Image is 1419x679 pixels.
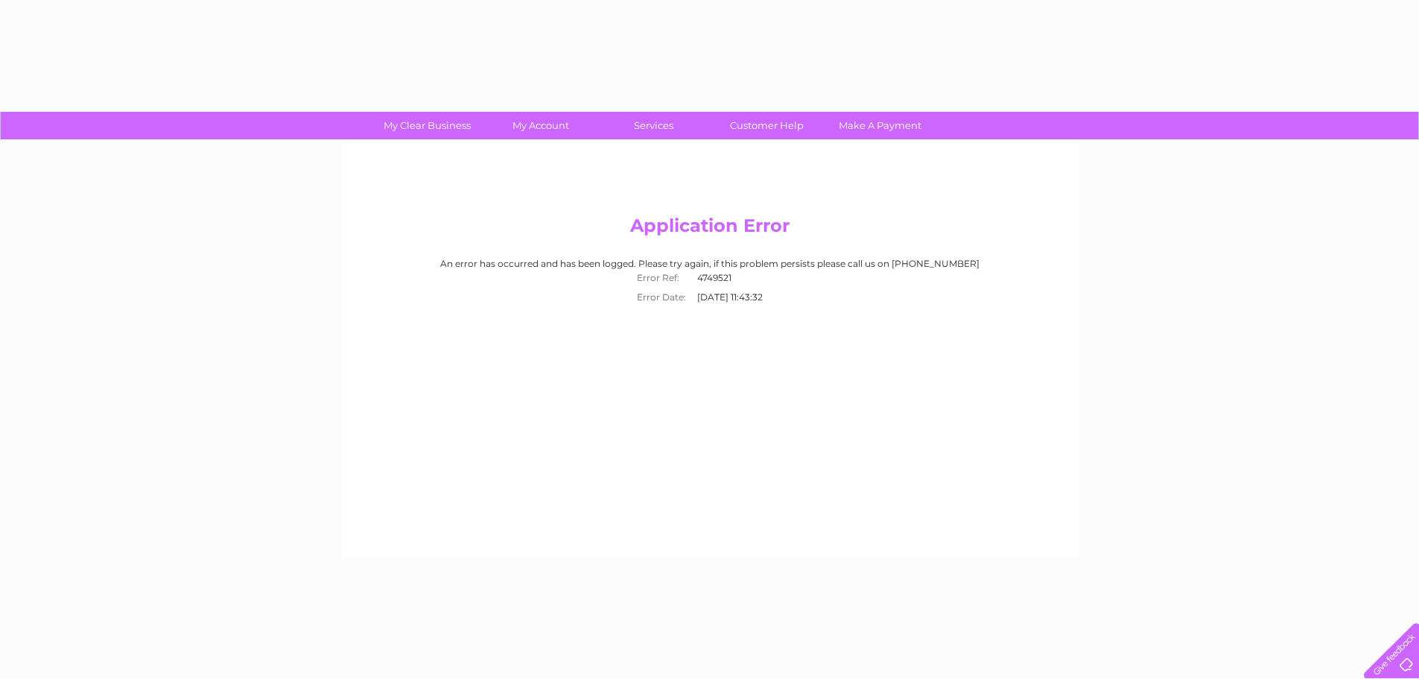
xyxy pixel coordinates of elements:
[693,288,790,307] td: [DATE] 11:43:32
[705,112,828,139] a: Customer Help
[629,288,693,307] th: Error Date:
[366,112,489,139] a: My Clear Business
[693,268,790,288] td: 4749521
[355,259,1064,307] div: An error has occurred and has been logged. Please try again, if this problem persists please call...
[355,215,1064,244] h2: Application Error
[819,112,942,139] a: Make A Payment
[592,112,715,139] a: Services
[479,112,602,139] a: My Account
[629,268,693,288] th: Error Ref:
